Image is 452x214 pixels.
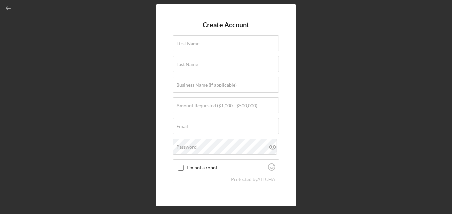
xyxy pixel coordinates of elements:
[187,165,266,170] label: I'm not a robot
[231,177,275,182] div: Protected by
[176,82,237,88] label: Business Name (if applicable)
[176,103,257,108] label: Amount Requested ($1,000 - $500,000)
[257,176,275,182] a: Visit Altcha.org
[176,41,199,46] label: First Name
[176,144,197,150] label: Password
[176,124,188,129] label: Email
[203,21,249,29] h4: Create Account
[268,166,275,172] a: Visit Altcha.org
[176,62,198,67] label: Last Name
